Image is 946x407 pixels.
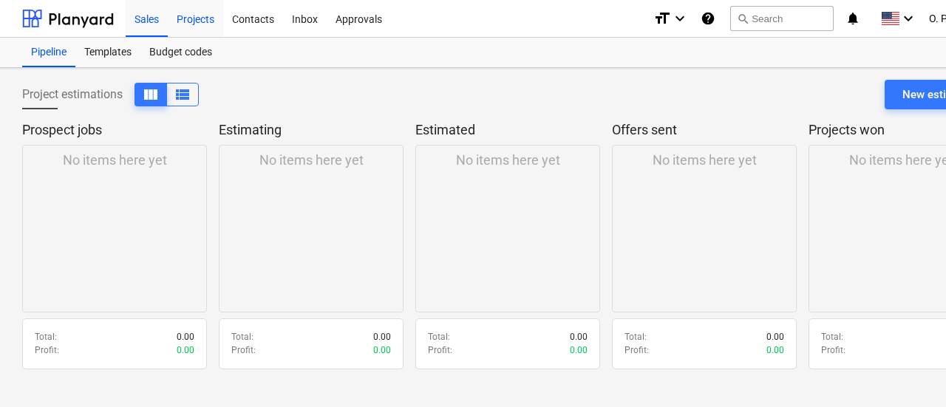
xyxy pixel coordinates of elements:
p: Prospect jobs [22,121,201,139]
i: keyboard_arrow_down [671,10,689,27]
p: Total : [625,331,647,343]
div: Project estimations [22,83,199,106]
p: 0.00 [570,344,588,357]
p: Estimating [219,121,398,139]
span: search [737,13,749,24]
i: keyboard_arrow_down [899,10,917,27]
a: Budget codes [140,38,221,67]
p: No items here yet [653,151,757,169]
p: 0.00 [766,331,784,343]
div: Widget de chat [872,336,946,407]
a: Templates [75,38,140,67]
i: format_size [653,10,671,27]
p: No items here yet [63,151,167,169]
p: Profit : [428,344,452,357]
a: Pipeline [22,38,75,67]
p: Profit : [625,344,649,357]
p: 0.00 [766,344,784,357]
p: Profit : [35,344,59,357]
span: View as columns [142,86,160,103]
p: Estimated [415,121,594,139]
p: Total : [821,331,843,343]
p: 0.00 [177,331,194,343]
p: Total : [231,331,253,343]
i: notifications [845,10,860,27]
p: 0.00 [373,344,391,357]
p: No items here yet [456,151,560,169]
p: Profit : [231,344,256,357]
button: Search [730,6,834,31]
iframe: Chat Widget [872,336,946,407]
p: Profit : [821,344,845,357]
i: Knowledge base [701,10,715,27]
p: Total : [428,331,450,343]
p: Total : [35,331,57,343]
p: No items here yet [259,151,364,169]
p: Offers sent [612,121,791,139]
p: 0.00 [177,344,194,357]
p: 0.00 [570,331,588,343]
p: 0.00 [373,331,391,343]
span: View as columns [174,86,191,103]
